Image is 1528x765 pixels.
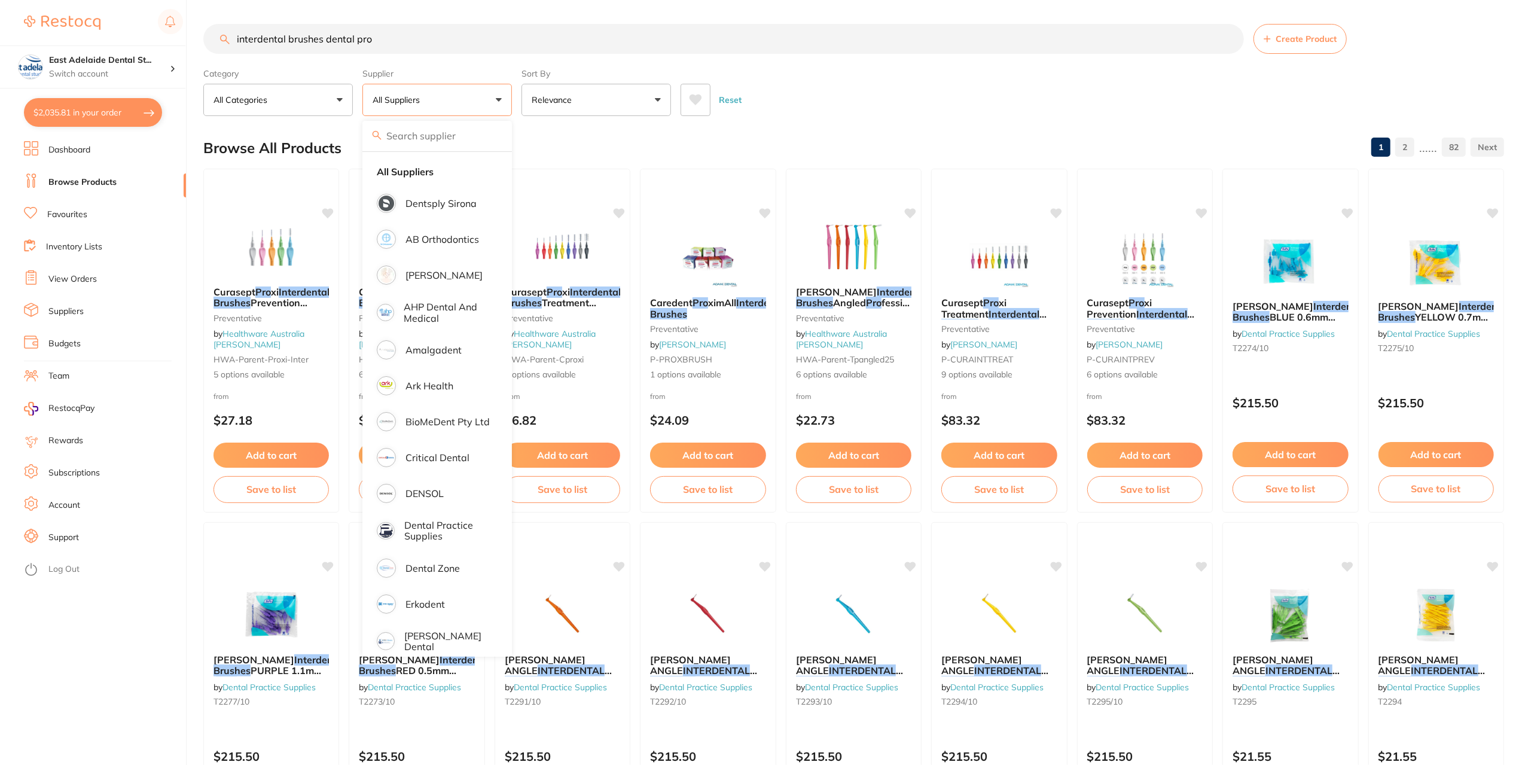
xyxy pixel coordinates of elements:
[941,354,1013,365] span: P-CURAINTTREAT
[570,286,621,298] em: Interdental
[1378,343,1414,353] span: T2275/10
[359,665,456,687] span: RED 0.5mm '
[1378,442,1494,467] button: Add to cart
[405,563,460,574] p: Dental Zone
[214,676,322,699] span: FESSIONAL PACK' 25PCS
[19,55,42,79] img: East Adelaide Dental Studio
[1397,231,1475,291] img: TEPE Interdental Brushes YELLOW 0.7mm 'PROFESSIONAL PACK' 25PCS
[1378,396,1494,410] p: $215.50
[521,84,671,116] button: Relevance
[359,665,396,676] em: Brushes
[1442,135,1466,159] a: 82
[214,313,329,323] small: Preventative
[941,654,1022,676] span: [PERSON_NAME] ANGLE
[1087,749,1203,763] p: $215.50
[796,328,887,350] a: Healthware Australia [PERSON_NAME]
[547,286,562,298] em: Pro
[683,665,750,676] em: INTERDENTAL
[1087,297,1203,319] b: Curasept Proxi Prevention Interdental Brushes 12 x 5/pk
[359,297,453,319] span: Prevention 5/Pack
[796,696,832,707] span: T2293/10
[359,287,474,309] b: Curasept Proxi Interdental Brushes Prevention 5/Pack
[978,319,1020,331] span: 12 x 5/pk
[379,486,394,501] img: DENSOL
[359,369,474,381] span: 6 options available
[650,297,693,309] span: Caredent
[524,585,602,645] img: TEPE ANGLE INTERDENTAL BRUSHES ORANGE 0.45mm 'PROFESSIONAL PACK' 25PCS / 10 Packs
[505,392,520,401] span: from
[216,676,237,688] em: PRO
[379,560,394,576] img: Dental Zone
[941,682,1044,693] span: by
[1087,443,1203,468] button: Add to cart
[736,297,787,309] em: Interdental
[1087,696,1123,707] span: T2295/10
[650,682,752,693] span: by
[24,98,162,127] button: $2,035.81 in your order
[48,563,80,575] a: Log Out
[796,392,812,401] span: from
[359,749,474,763] p: $215.50
[796,413,911,427] p: $22.73
[214,94,272,106] p: All Categories
[24,402,94,416] a: RestocqPay
[359,313,474,323] small: Preventative
[1087,413,1203,427] p: $83.32
[505,443,620,468] button: Add to cart
[708,297,736,309] span: ximAll
[1252,585,1329,645] img: TEPE ANGLE INTERDENTAL BRUSHES GREEN 0.8mm 'PROFESSIONAL PACK' 25PCS
[1397,585,1475,645] img: TEPE ANGLE INTERDENTAL BRUSHES YELLOW 0.7mm 'PROFESSIONAL PACK' 25PCS
[1233,654,1348,676] b: TEPE ANGLE INTERDENTAL BRUSHES GREEN 0.8mm 'PROFESSIONAL PACK' 25PCS
[48,306,84,318] a: Suppliers
[214,654,294,666] span: [PERSON_NAME]
[203,140,341,157] h2: Browse All Products
[693,297,708,309] em: Pro
[1096,682,1190,693] a: Dental Practice Supplies
[24,402,38,416] img: RestocqPay
[1233,301,1348,323] b: TEPE Interdental Brushes BLUE 0.6mm 'PROFESSIONAL PACK' 25PCS
[359,682,461,693] span: by
[203,68,353,79] label: Category
[1087,324,1203,334] small: preventative
[1378,682,1481,693] span: by
[941,749,1057,763] p: $215.50
[1124,319,1166,331] span: 12 x 5/pk
[796,297,833,309] em: Brushes
[796,676,900,699] span: BLUE 0.6mm '
[367,159,507,184] li: Clear selection
[379,306,392,319] img: AHP Dental and Medical
[214,287,329,309] b: Curasept Proxi Interdental Brushes Prevention 25/Pack
[715,84,745,116] button: Reset
[941,696,977,707] span: T2294/10
[941,413,1057,427] p: $83.32
[950,339,1017,350] a: [PERSON_NAME]
[796,369,911,381] span: 6 options available
[796,654,911,676] b: TEPE ANGLE INTERDENTAL BRUSHES BLUE 0.6mm 'PROFESSIONAL PACK' 25PCS / 10 Packs
[796,682,898,693] span: by
[941,654,1057,676] b: TEPE ANGLE INTERDENTAL BRUSHES YELLOW 0.7mm 'PROFESSIONAL PACK' 25PCS / 10 Packs
[1233,442,1348,467] button: Add to cart
[214,749,329,763] p: $215.50
[379,196,394,211] img: Dentsply Sirona
[48,338,81,350] a: Budgets
[48,403,94,414] span: RestocqPay
[1087,654,1203,676] b: TEPE ANGLE INTERDENTAL BRUSHES GREEN 0.8mm 'PROFESSIONAL PACK' 25PCS / 10 Packs
[983,297,999,309] em: Pro
[866,297,882,309] em: Pro
[405,452,469,463] p: Critical Dental
[362,68,512,79] label: Supplier
[1233,676,1278,688] em: BRUSHES
[359,328,450,350] span: by
[538,665,605,676] em: INTERDENTAL
[1378,311,1416,323] em: Brushes
[405,234,479,245] p: AB Orthodontics
[960,228,1038,288] img: Curasept Proxi Treatment Interdental Brushes 12 x 5/pk
[815,585,892,645] img: TEPE ANGLE INTERDENTAL BRUSHES BLUE 0.6mm 'PROFESSIONAL PACK' 25PCS / 10 Packs
[505,328,596,350] span: by
[1087,354,1155,365] span: P-CURAINTPREV
[505,328,596,350] a: Healthware Australia [PERSON_NAME]
[404,301,490,324] p: AHP Dental and Medical
[49,54,170,66] h4: East Adelaide Dental Studio
[48,273,97,285] a: View Orders
[214,682,316,693] span: by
